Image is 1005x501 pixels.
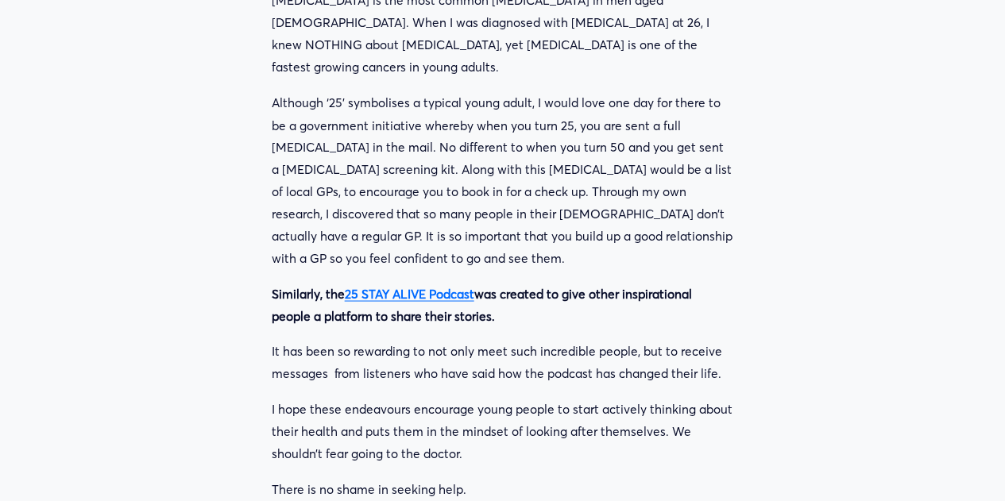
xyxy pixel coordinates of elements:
[272,398,734,464] p: I hope these endeavours encourage young people to start actively thinking about their health and ...
[272,286,345,301] strong: Similarly, the
[272,286,695,323] strong: was created to give other inspirational people a platform to share their stories.
[272,340,734,384] p: It has been so rewarding to not only meet such incredible people, but to receive messages from li...
[272,478,734,500] p: There is no shame in seeking help.
[345,286,474,301] a: 25 STAY ALIVE Podcast
[272,92,734,269] p: Although ‘25’ symbolises a typical young adult, I would love one day for there to be a government...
